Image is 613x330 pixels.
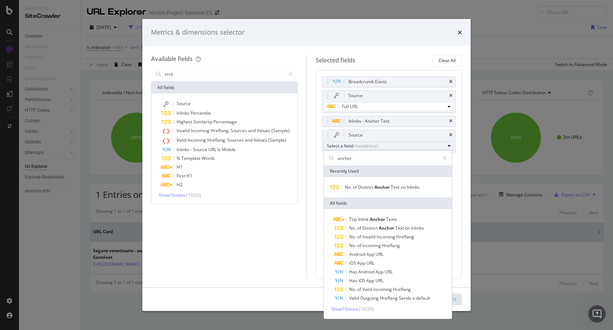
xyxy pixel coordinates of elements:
span: No. [349,286,357,292]
span: No. [345,184,353,190]
span: Distinct [358,184,374,190]
span: Full URL [342,103,358,110]
span: of [357,242,362,249]
span: Hreflang [396,234,414,240]
span: Show 10 more [159,192,186,198]
div: All fields [324,197,452,209]
input: Search by field name [337,153,439,164]
span: Hreflang [382,242,400,249]
span: Hreflang [393,286,411,292]
span: Incoming [191,127,211,134]
span: on [401,184,407,190]
span: and [245,137,254,143]
span: App [375,269,385,275]
span: Mobile [222,146,236,153]
div: Breadcrumb Exists [348,78,387,85]
span: App [357,260,366,266]
div: Selected fields [316,56,355,65]
input: Search by field name [164,69,285,80]
span: Invalid [362,234,377,240]
span: URL [366,260,374,266]
span: Inlinks [177,146,190,153]
div: Clear All [439,57,456,64]
span: of [353,184,358,190]
button: Clear All [432,55,462,66]
span: URL [375,277,383,284]
button: Full URL [324,102,454,111]
div: Recently Used [324,165,452,177]
div: Available fields [151,55,193,63]
span: Inlinks [407,184,420,190]
span: Incoming [188,137,207,143]
span: Inlinks [411,225,424,231]
span: Source [177,100,191,107]
span: No. [349,234,357,240]
span: of [357,286,362,292]
span: No. [349,242,357,249]
span: of [357,225,362,231]
span: Android [358,269,375,275]
span: Template [181,155,202,161]
div: times [458,28,462,37]
span: H1 [177,164,182,170]
span: and [248,127,257,134]
span: Anchor [374,184,391,190]
div: Source [348,92,363,99]
span: H2 [177,181,182,188]
span: iOS [358,277,366,284]
div: Inlinks - Anchor Text [348,118,389,125]
div: SourcetimesFull URL [322,90,456,113]
span: iOS [349,260,357,266]
span: Words [202,155,215,161]
span: Similarity [193,119,213,125]
span: - [190,146,193,153]
iframe: Intercom live chat [588,305,606,323]
span: Hreflang: [211,127,231,134]
span: Percentile [190,110,211,116]
div: times [449,80,452,84]
div: times [449,133,452,137]
span: Sources [227,137,245,143]
span: ( 10 / 22 ) [186,192,201,198]
span: % [177,155,181,161]
div: Breadcrumb Existstimes [322,76,456,87]
div: SourcetimesSelect a field(mandatory)Recently UsedNo. of Distinct Anchor Text on Inlinks All fields [322,130,456,152]
span: Source [193,146,208,153]
span: Anchor [370,216,386,222]
div: Source [348,131,363,139]
span: Inlink [358,216,370,222]
span: Highest [177,119,193,125]
div: (mandatory) [353,143,378,149]
span: of [357,234,362,240]
span: Is [217,146,222,153]
div: All fields [151,82,297,93]
span: Inlinks [177,110,190,116]
span: Texts [386,216,397,222]
span: Incoming [362,242,382,249]
span: on [405,225,411,231]
div: modal [142,19,471,311]
span: Android [349,251,366,257]
span: Text [391,184,401,190]
span: Valid [177,137,188,143]
span: No. [349,225,357,231]
div: times [449,93,452,98]
span: Incoming [377,234,396,240]
span: App [366,251,375,257]
span: Has [349,269,358,275]
span: Has [349,277,358,284]
div: times [449,119,452,123]
span: App [366,277,375,284]
span: Incoming [373,286,393,292]
span: Distinct [362,225,379,231]
span: Sources [231,127,248,134]
span: URL [208,146,217,153]
span: URL [375,251,383,257]
span: Values [257,127,271,134]
span: Invalid [177,127,191,134]
span: Top [349,216,358,222]
span: Hreflang: [207,137,227,143]
span: Valid [362,286,373,292]
span: (Sample) [268,137,286,143]
span: URL [385,269,393,275]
